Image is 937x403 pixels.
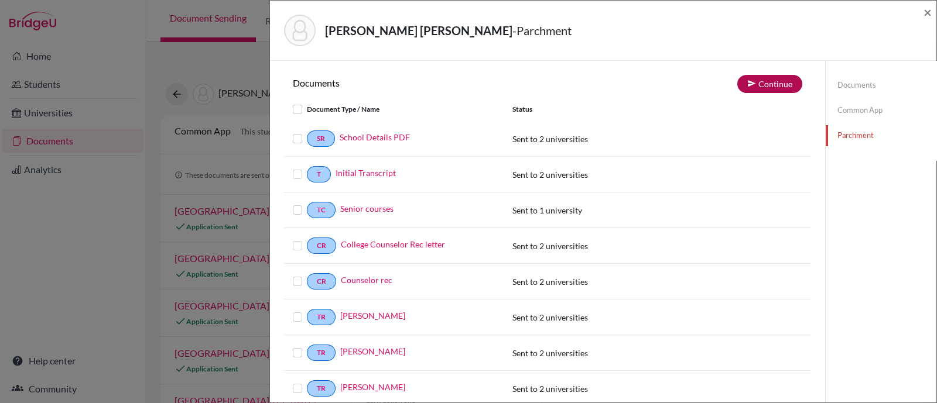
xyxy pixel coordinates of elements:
[340,381,405,393] a: [PERSON_NAME]
[512,277,588,287] span: Sent to 2 universities
[284,102,504,116] div: Document Type / Name
[512,384,588,394] span: Sent to 2 universities
[341,274,392,286] a: Counselor rec
[512,205,582,215] span: Sent to 1 university
[307,309,336,325] a: TR
[924,5,932,19] button: Close
[512,170,588,180] span: Sent to 2 universities
[307,380,336,397] a: TR
[340,309,405,322] a: [PERSON_NAME]
[924,4,932,20] span: ×
[512,23,572,37] span: - Parchment
[504,102,635,116] div: Status
[307,166,331,182] a: T
[512,348,588,358] span: Sent to 2 universities
[307,130,335,147] a: SR
[307,202,336,218] a: TC
[826,75,936,95] a: Documents
[512,312,588,322] span: Sent to 2 universities
[284,77,548,88] h6: Documents
[325,23,512,37] strong: [PERSON_NAME] [PERSON_NAME]
[826,100,936,120] a: Common App
[307,273,336,290] a: CR
[340,345,405,357] a: [PERSON_NAME]
[737,75,802,93] button: Continue
[340,131,410,143] a: School Details PDF
[341,238,445,250] a: College Counselor Rec letter
[307,345,336,361] a: TR
[340,202,394,215] a: Senior courses
[512,241,588,251] span: Sent to 2 universities
[512,134,588,144] span: Sent to 2 universities
[307,237,336,254] a: CR
[336,167,396,179] a: Initial Transcript
[826,125,936,146] a: Parchment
